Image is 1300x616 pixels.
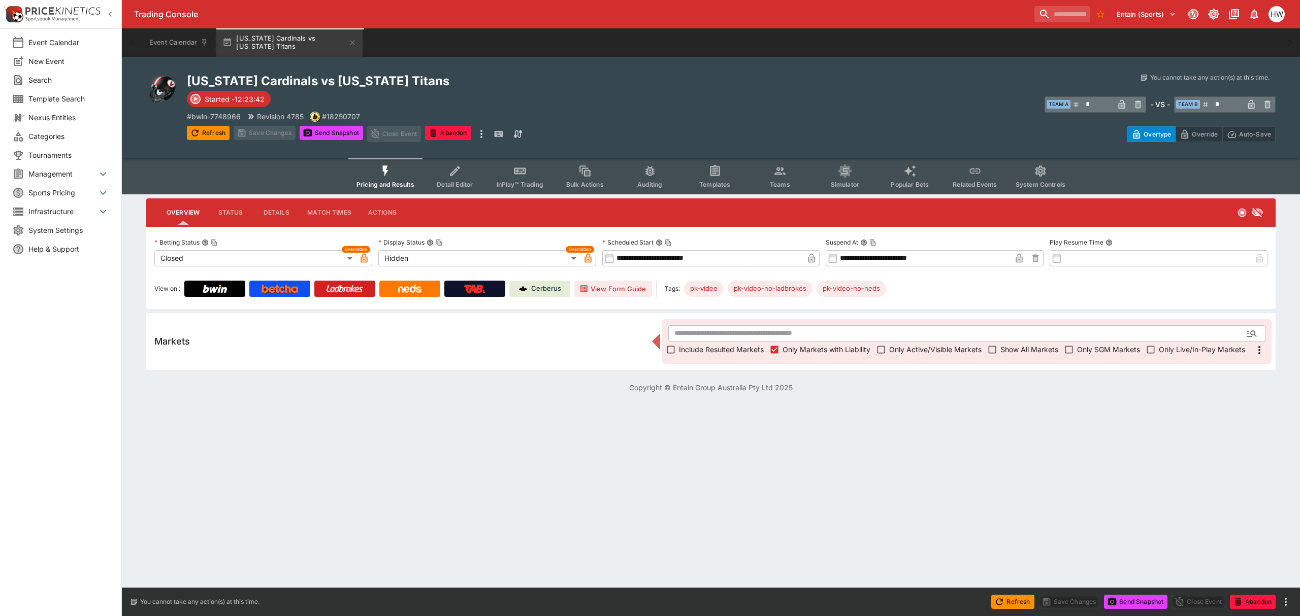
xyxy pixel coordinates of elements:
button: Actions [360,200,405,225]
button: Play Resume Time [1106,239,1113,246]
p: Cerberus [531,284,561,294]
span: Team A [1047,100,1070,109]
span: Show All Markets [1000,344,1058,355]
div: Betting Target: cerberus [728,281,812,297]
input: search [1034,6,1090,22]
svg: More [1253,344,1265,356]
button: Status [208,200,253,225]
button: Match Times [299,200,360,225]
button: Select Tenant [1111,6,1182,22]
span: Infrastructure [28,206,97,217]
button: Send Snapshot [1104,595,1167,609]
button: View Form Guide [574,281,652,297]
div: Trading Console [134,9,1030,20]
div: bwin [310,112,320,122]
span: Nexus Entities [28,112,109,123]
img: Betcha [262,285,298,293]
span: Only SGM Markets [1077,344,1140,355]
button: Connected to PK [1184,5,1202,23]
span: Overridden [345,246,367,253]
span: Mark an event as closed and abandoned. [1230,596,1276,606]
p: Copy To Clipboard [322,111,360,122]
p: Auto-Save [1239,129,1271,140]
svg: Closed [1237,208,1247,218]
p: Overtype [1144,129,1171,140]
button: Betting StatusCopy To Clipboard [202,239,209,246]
button: Copy To Clipboard [869,239,876,246]
h5: Markets [154,335,190,347]
a: Cerberus [509,281,570,297]
span: Teams [770,181,790,188]
button: Copy To Clipboard [211,239,218,246]
div: Closed [154,250,356,266]
span: Pricing and Results [356,181,414,188]
button: Overtype [1127,126,1176,142]
button: No Bookmarks [1092,6,1109,22]
span: pk-video-no-neds [817,284,886,294]
button: Open [1243,324,1261,343]
button: Documentation [1225,5,1243,23]
div: Hidden [378,250,580,266]
p: You cannot take any action(s) at this time. [140,597,259,606]
span: System Controls [1016,181,1065,188]
button: more [475,126,487,142]
img: bwin.png [310,112,319,121]
button: [US_STATE] Cardinals vs [US_STATE] Titans [216,28,363,57]
button: Harrison Walker [1265,3,1288,25]
img: american_football.png [146,73,179,106]
img: Ladbrokes [326,285,363,293]
button: Scheduled StartCopy To Clipboard [656,239,663,246]
img: Neds [398,285,421,293]
img: PriceKinetics [25,7,101,15]
img: Cerberus [519,285,527,293]
span: pk-video-no-ladbrokes [728,284,812,294]
div: Start From [1127,126,1276,142]
p: Betting Status [154,238,200,247]
label: Tags: [665,281,680,297]
img: TabNZ [464,285,485,293]
div: Betting Target: cerberus [684,281,724,297]
span: Team B [1176,100,1200,109]
span: Categories [28,131,109,142]
button: Notifications [1245,5,1263,23]
p: Copyright © Entain Group Australia Pty Ltd 2025 [122,382,1300,393]
span: Search [28,75,109,85]
p: You cannot take any action(s) at this time. [1150,73,1270,82]
p: Play Resume Time [1050,238,1103,247]
button: Auto-Save [1222,126,1276,142]
span: New Event [28,56,109,66]
button: Copy To Clipboard [665,239,672,246]
button: Refresh [187,126,230,140]
p: Suspend At [826,238,858,247]
span: Management [28,168,97,179]
button: more [1280,596,1292,608]
button: Toggle light/dark mode [1205,5,1223,23]
button: Suspend AtCopy To Clipboard [860,239,867,246]
button: Abandon [1230,595,1276,609]
button: Refresh [991,595,1034,609]
span: Tournaments [28,150,109,160]
span: Only Live/In-Play Markets [1159,344,1245,355]
button: Details [253,200,299,225]
span: Detail Editor [437,181,473,188]
h6: - VS - [1150,99,1170,110]
span: Templates [699,181,730,188]
button: Send Snapshot [300,126,363,140]
span: Mark an event as closed and abandoned. [425,127,471,138]
div: Betting Target: cerberus [817,281,886,297]
p: Display Status [378,238,425,247]
label: View on : [154,281,180,297]
button: Copy To Clipboard [436,239,443,246]
span: Simulator [831,181,859,188]
span: Help & Support [28,244,109,254]
p: Scheduled Start [602,238,654,247]
span: Only Active/Visible Markets [889,344,982,355]
button: Overview [158,200,208,225]
span: Only Markets with Liability [783,344,870,355]
span: Event Calendar [28,37,109,48]
span: Include Resulted Markets [679,344,764,355]
span: pk-video [684,284,724,294]
span: InPlay™ Trading [497,181,543,188]
span: Template Search [28,93,109,104]
button: Event Calendar [143,28,214,57]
